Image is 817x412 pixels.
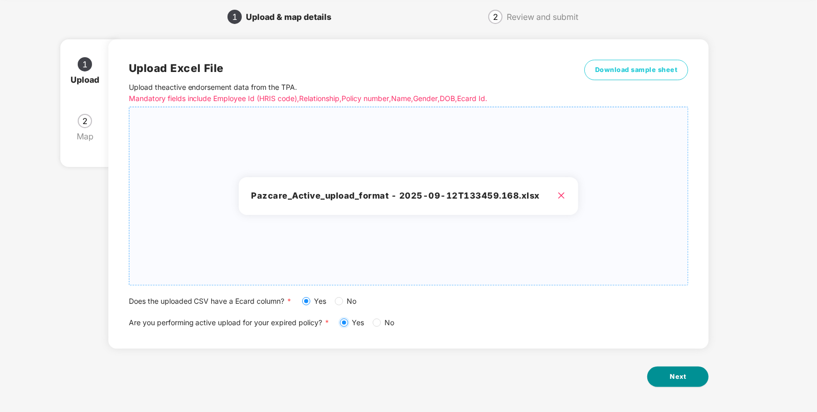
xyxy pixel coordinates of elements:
[381,317,399,328] span: No
[507,9,578,25] div: Review and submit
[595,65,678,75] span: Download sample sheet
[129,60,549,77] h2: Upload Excel File
[493,13,498,21] span: 2
[670,372,686,382] span: Next
[82,117,87,125] span: 2
[647,367,709,387] button: Next
[246,9,339,25] div: Upload & map details
[348,317,369,328] span: Yes
[251,189,565,203] h3: Pazcare_Active_upload_format - 2025-09-12T133459.168.xlsx
[557,191,565,200] span: close
[129,82,549,104] p: Upload the active endorsement data from the TPA .
[77,128,102,144] div: Map
[129,296,689,307] div: Does the uploaded CSV have a Ecard column?
[129,107,688,285] span: Pazcare_Active_upload_format - 2025-09-12T133459.168.xlsx close
[129,93,549,104] p: Mandatory fields include Employee Id (HRIS code), Relationship, Policy number, Name, Gender, DOB,...
[129,317,689,328] div: Are you performing active upload for your expired policy?
[310,296,331,307] span: Yes
[232,13,237,21] span: 1
[82,60,87,68] span: 1
[343,296,361,307] span: No
[584,60,689,80] button: Download sample sheet
[71,71,107,88] div: Upload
